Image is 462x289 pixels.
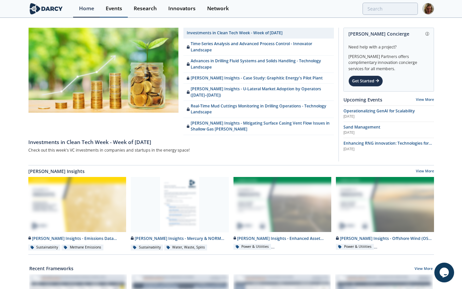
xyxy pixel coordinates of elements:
[343,140,434,152] a: Enhancing RNG innovation: Technologies for Sustainable Energy [DATE]
[183,73,334,84] a: [PERSON_NAME] Insights - Case Study: Graphitic Energy's Pilot Plant
[28,146,334,155] div: Check out this week's VC investments in companies and startups in the energy space!
[233,236,332,242] div: [PERSON_NAME] Insights - Enhanced Asset Management (O&M) for Onshore Wind Farms
[416,169,434,175] a: View More
[343,140,432,152] span: Enhancing RNG innovation: Technologies for Sustainable Energy
[164,245,207,250] div: Water, Waste, Spills
[422,3,434,14] img: Profile
[79,6,94,11] div: Home
[343,147,434,152] div: [DATE]
[343,108,434,119] a: Operationalizing GenAI for Scalability [DATE]
[231,177,334,251] a: Darcy Insights - Enhanced Asset Management (O&M) for Onshore Wind Farms preview [PERSON_NAME] Ins...
[348,28,429,40] div: [PERSON_NAME] Concierge
[28,3,64,14] img: logo-wide.svg
[26,177,129,251] a: Darcy Insights - Emissions Data Integration preview [PERSON_NAME] Insights - Emissions Data Integ...
[183,101,334,118] a: Real-Time Mud Cuttings Monitoring in Drilling Operations - Technology Landscape
[343,130,434,135] div: [DATE]
[336,244,374,250] div: Power & Utilities
[183,39,334,56] a: Time-Series Analysis and Advanced Process Control - Innovator Landscape
[336,236,434,242] div: [PERSON_NAME] Insights - Offshore Wind (OSW) and Networks
[183,118,334,135] a: [PERSON_NAME] Insights - Mitigating Surface Casing Vent Flow Issues in Shallow Gas [PERSON_NAME]
[343,124,380,130] span: Sand Management
[183,28,334,39] a: Investments in Clean Tech Week - Week of [DATE]
[28,245,61,250] div: Sustainability
[348,50,429,72] div: [PERSON_NAME] Partners offers complimentary innovation concierge services for all members.
[415,266,433,272] a: View More
[168,6,196,11] div: Innovators
[183,56,334,73] a: Advances in Drilling Fluid Systems and Solids Handling - Technology Landscape
[28,138,334,146] div: Investments in Clean Tech Week - Week of [DATE]
[62,245,103,250] div: Methane Emissions
[28,236,126,242] div: [PERSON_NAME] Insights - Emissions Data Integration
[131,245,163,250] div: Sustainability
[343,108,415,114] span: Operationalizing GenAI for Scalability
[416,97,434,102] a: View More
[207,6,229,11] div: Network
[425,32,429,36] img: information.svg
[233,244,271,250] div: Power & Utilities
[334,177,436,251] a: Darcy Insights - Offshore Wind (OSW) and Networks preview [PERSON_NAME] Insights - Offshore Wind ...
[363,3,418,15] input: Advanced Search
[29,265,73,272] a: Recent Frameworks
[28,135,334,146] a: Investments in Clean Tech Week - Week of [DATE]
[348,75,383,87] div: Get Started
[343,96,382,103] a: Upcoming Events
[128,177,231,251] a: Darcy Insights - Mercury & NORM Detection and Decontamination preview [PERSON_NAME] Insights - Me...
[348,40,429,50] div: Need help with a project?
[134,6,157,11] div: Research
[343,124,434,135] a: Sand Management [DATE]
[28,168,85,175] a: [PERSON_NAME] Insights
[183,84,334,101] a: [PERSON_NAME] Insights - U-Lateral Market Adoption by Operators ([DATE]–[DATE])
[131,236,229,242] div: [PERSON_NAME] Insights - Mercury & NORM Detection and [MEDICAL_DATA]
[434,263,455,282] iframe: chat widget
[106,6,122,11] div: Events
[343,114,434,119] div: [DATE]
